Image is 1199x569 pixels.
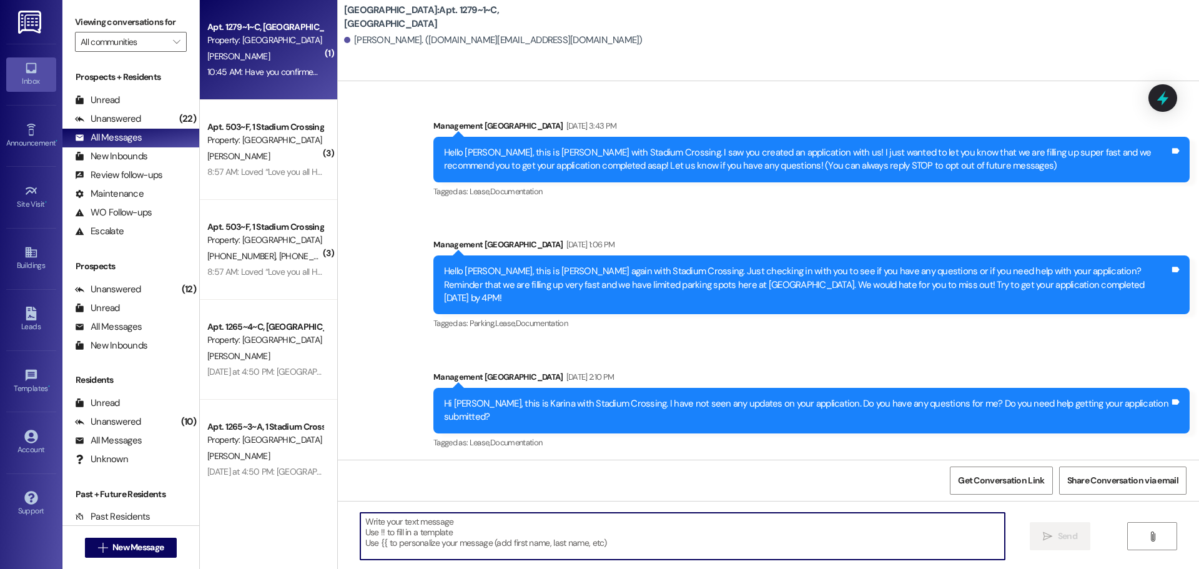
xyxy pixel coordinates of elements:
div: Property: [GEOGRAPHIC_DATA] [207,433,323,447]
span: [PHONE_NUMBER] [279,250,351,262]
div: [DATE] 3:43 PM [563,119,617,132]
div: All Messages [75,320,142,334]
input: All communities [81,32,167,52]
div: Past Residents [75,510,150,523]
span: Documentation [516,318,568,329]
div: Maintenance [75,187,144,200]
a: Templates • [6,365,56,398]
div: Property: [GEOGRAPHIC_DATA] [207,234,323,247]
div: Apt. 1265~4~C, [GEOGRAPHIC_DATA] [207,320,323,334]
i:  [1148,532,1157,542]
div: Apt. 1265~3~A, 1 Stadium Crossing [207,420,323,433]
div: Unanswered [75,112,141,126]
span: Share Conversation via email [1067,474,1178,487]
span: Documentation [490,186,543,197]
div: Property: [GEOGRAPHIC_DATA] [207,34,323,47]
div: Property: [GEOGRAPHIC_DATA] [207,334,323,347]
button: Send [1030,522,1090,550]
div: Unread [75,397,120,410]
a: Leads [6,303,56,337]
a: Support [6,487,56,521]
div: Tagged as: [433,433,1190,452]
div: Management [GEOGRAPHIC_DATA] [433,119,1190,137]
img: ResiDesk Logo [18,11,44,34]
span: [PHONE_NUMBER] [207,250,279,262]
div: Review follow-ups [75,169,162,182]
i:  [173,37,180,47]
div: Prospects [62,260,199,273]
div: 8:57 AM: Loved “Love you all Have faith Do good Work hard Make one person happy You're the best! ... [207,266,632,277]
button: Get Conversation Link [950,467,1052,495]
div: Unanswered [75,415,141,428]
a: Site Visit • [6,181,56,214]
div: Hello [PERSON_NAME], this is [PERSON_NAME] with Stadium Crossing. I saw you created an applicatio... [444,146,1170,173]
div: Management [GEOGRAPHIC_DATA] [433,238,1190,255]
div: (12) [179,280,199,299]
span: [PERSON_NAME] [207,51,270,62]
label: Viewing conversations for [75,12,187,32]
div: [DATE] at 4:50 PM: [GEOGRAPHIC_DATA] Fam! I just wanted to give you a heads up that the leasing o... [207,366,1112,377]
div: Apt. 1279~1~C, [GEOGRAPHIC_DATA] [207,21,323,34]
i:  [98,543,107,553]
div: Past + Future Residents [62,488,199,501]
div: Prospects + Residents [62,71,199,84]
div: Management [GEOGRAPHIC_DATA] [433,370,1190,388]
div: 10:45 AM: Have you confirmed a date yet? For the oven? [207,66,412,77]
span: [PERSON_NAME] [207,450,270,462]
div: Tagged as: [433,314,1190,332]
div: (10) [178,412,199,432]
div: All Messages [75,434,142,447]
a: Account [6,426,56,460]
div: Unknown [75,453,128,466]
span: Lease , [470,437,490,448]
button: Share Conversation via email [1059,467,1187,495]
div: Hello [PERSON_NAME], this is [PERSON_NAME] again with Stadium Crossing. Just checking in with you... [444,265,1170,305]
button: New Message [85,538,177,558]
span: Lease , [495,318,516,329]
div: Escalate [75,225,124,238]
span: Parking , [470,318,495,329]
span: [PERSON_NAME] [207,151,270,162]
span: Get Conversation Link [958,474,1044,487]
span: New Message [112,541,164,554]
div: [DATE] 2:10 PM [563,370,614,383]
div: New Inbounds [75,150,147,163]
span: Lease , [470,186,490,197]
span: [PERSON_NAME] [207,350,270,362]
div: Apt. 503~F, 1 Stadium Crossing Guarantors [207,121,323,134]
div: [DATE] at 4:50 PM: [GEOGRAPHIC_DATA] Fam! I just wanted to give you a heads up that the leasing o... [207,466,1112,477]
div: [DATE] 1:06 PM [563,238,615,251]
div: Unanswered [75,283,141,296]
div: All Messages [75,131,142,144]
span: • [45,198,47,207]
span: • [48,382,50,391]
div: New Inbounds [75,339,147,352]
div: [PERSON_NAME]. ([DOMAIN_NAME][EMAIL_ADDRESS][DOMAIN_NAME]) [344,34,643,47]
span: Documentation [490,437,543,448]
div: WO Follow-ups [75,206,152,219]
b: [GEOGRAPHIC_DATA]: Apt. 1279~1~C, [GEOGRAPHIC_DATA] [344,4,594,31]
div: Unread [75,302,120,315]
div: Apt. 503~F, 1 Stadium Crossing Guarantors [207,220,323,234]
div: Residents [62,374,199,387]
div: (22) [176,109,199,129]
span: • [56,137,57,146]
i:  [1043,532,1052,542]
div: Property: [GEOGRAPHIC_DATA] [207,134,323,147]
div: Unread [75,94,120,107]
div: Tagged as: [433,182,1190,200]
a: Buildings [6,242,56,275]
div: Hi [PERSON_NAME], this is Karina with Stadium Crossing. I have not seen any updates on your appli... [444,397,1170,424]
span: Send [1058,530,1077,543]
div: 8:57 AM: Loved “Love you all Have faith Do good Work hard Make one person happy You're the best! ... [207,166,632,177]
a: Inbox [6,57,56,91]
